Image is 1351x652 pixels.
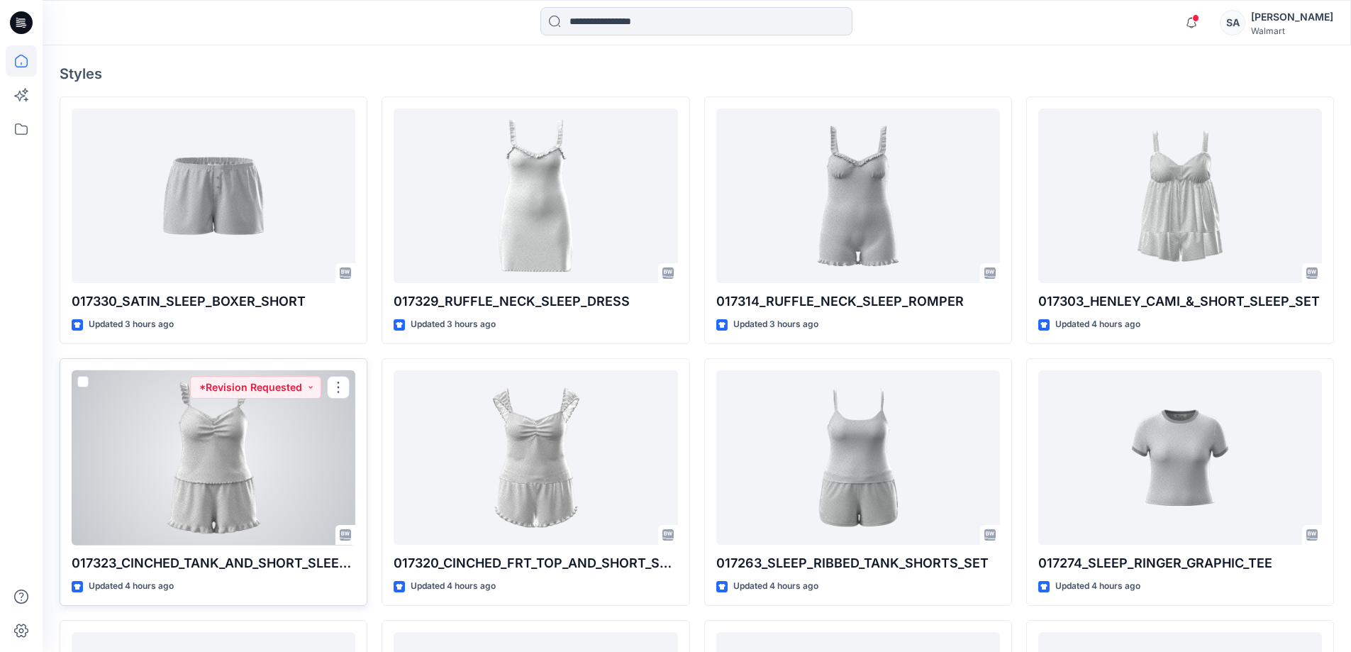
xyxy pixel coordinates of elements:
[72,553,355,573] p: 017323_CINCHED_TANK_AND_SHORT_SLEEP_SET (1)
[716,370,1000,546] a: 017263_SLEEP_RIBBED_TANK_SHORTS_SET
[1038,553,1322,573] p: 017274_SLEEP_RINGER_GRAPHIC_TEE
[716,292,1000,311] p: 017314_RUFFLE_NECK_SLEEP_ROMPER
[72,109,355,284] a: 017330_SATIN_SLEEP_BOXER_SHORT
[411,579,496,594] p: Updated 4 hours ago
[60,65,1334,82] h4: Styles
[733,317,818,332] p: Updated 3 hours ago
[1055,579,1140,594] p: Updated 4 hours ago
[716,109,1000,284] a: 017314_RUFFLE_NECK_SLEEP_ROMPER
[89,317,174,332] p: Updated 3 hours ago
[394,370,677,546] a: 017320_CINCHED_FRT_TOP_AND_SHORT_SLEEP_SET
[394,109,677,284] a: 017329_RUFFLE_NECK_SLEEP_DRESS
[1038,109,1322,284] a: 017303_HENLEY_CAMI_&_SHORT_SLEEP_SET
[1251,26,1333,36] div: Walmart
[733,579,818,594] p: Updated 4 hours ago
[1220,10,1245,35] div: SA
[411,317,496,332] p: Updated 3 hours ago
[72,370,355,546] a: 017323_CINCHED_TANK_AND_SHORT_SLEEP_SET (1)
[716,553,1000,573] p: 017263_SLEEP_RIBBED_TANK_SHORTS_SET
[72,292,355,311] p: 017330_SATIN_SLEEP_BOXER_SHORT
[89,579,174,594] p: Updated 4 hours ago
[1055,317,1140,332] p: Updated 4 hours ago
[394,292,677,311] p: 017329_RUFFLE_NECK_SLEEP_DRESS
[1038,292,1322,311] p: 017303_HENLEY_CAMI_&_SHORT_SLEEP_SET
[394,553,677,573] p: 017320_CINCHED_FRT_TOP_AND_SHORT_SLEEP_SET
[1038,370,1322,546] a: 017274_SLEEP_RINGER_GRAPHIC_TEE
[1251,9,1333,26] div: [PERSON_NAME]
